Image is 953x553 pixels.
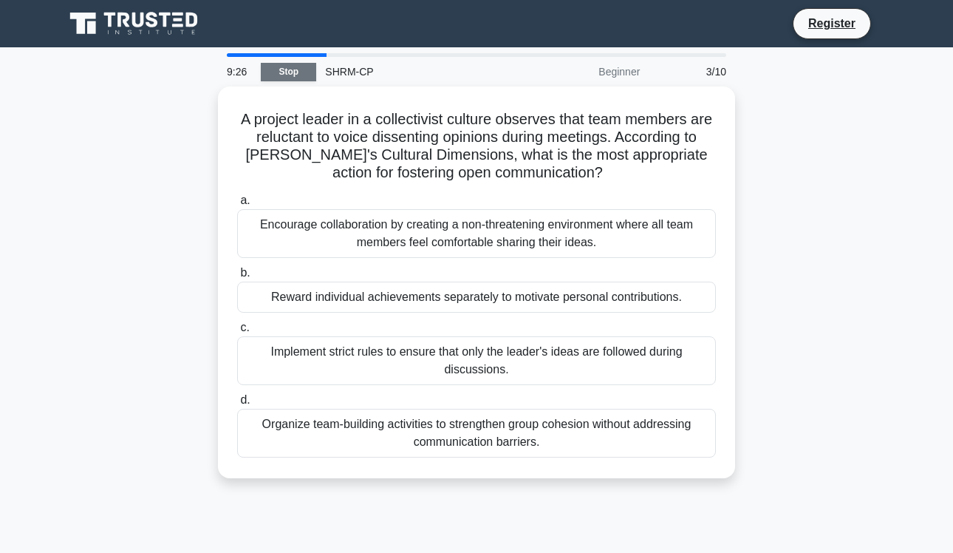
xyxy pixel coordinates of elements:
div: SHRM-CP [316,57,519,86]
div: Organize team-building activities to strengthen group cohesion without addressing communication b... [237,409,716,458]
div: Reward individual achievements separately to motivate personal contributions. [237,282,716,313]
a: Stop [261,63,316,81]
h5: A project leader in a collectivist culture observes that team members are reluctant to voice diss... [236,110,717,183]
div: 3/10 [649,57,735,86]
div: Beginner [519,57,649,86]
span: b. [240,266,250,279]
div: Encourage collaboration by creating a non-threatening environment where all team members feel com... [237,209,716,258]
div: Implement strict rules to ensure that only the leader's ideas are followed during discussions. [237,336,716,385]
a: Register [799,14,864,33]
span: a. [240,194,250,206]
div: 9:26 [218,57,261,86]
span: d. [240,393,250,406]
span: c. [240,321,249,333]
